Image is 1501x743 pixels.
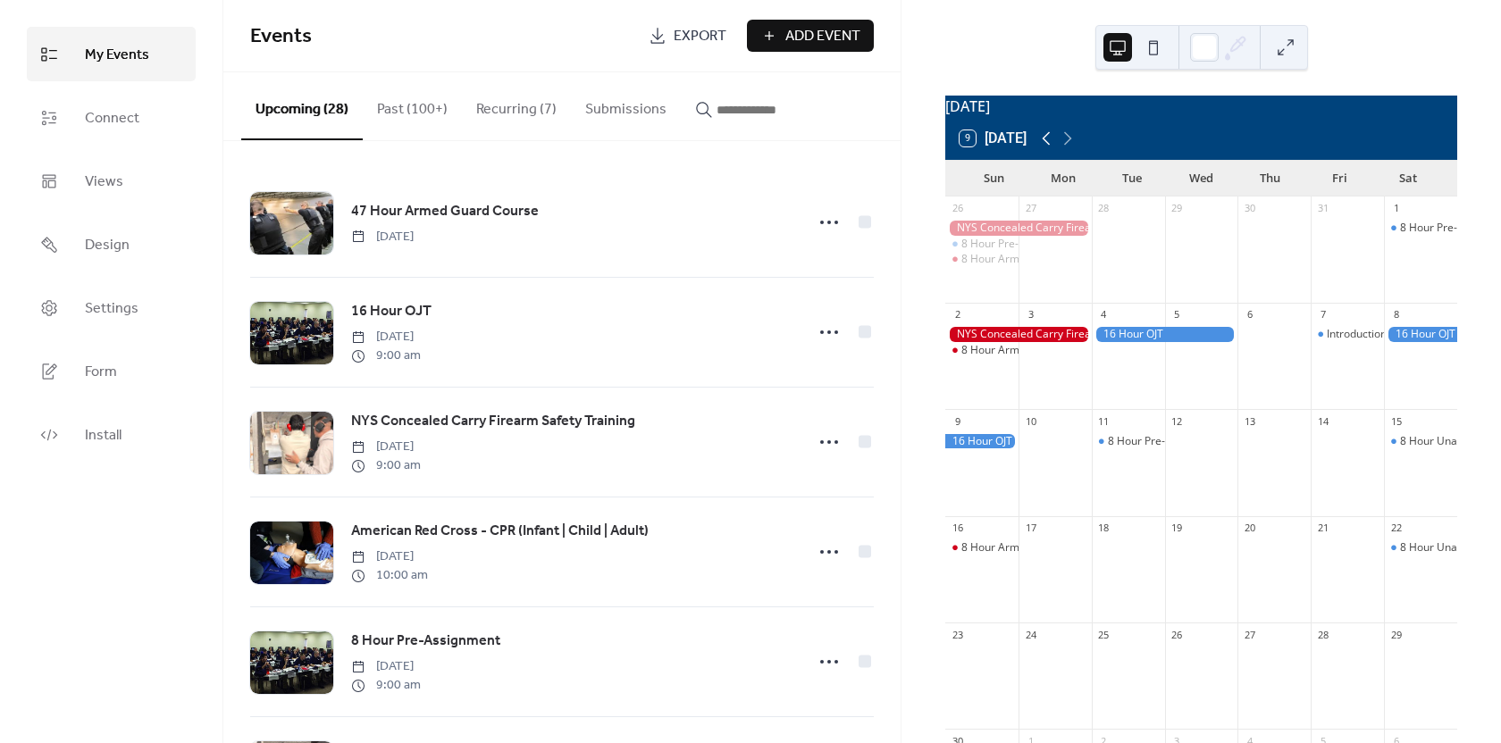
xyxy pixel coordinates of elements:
[1024,414,1037,428] div: 10
[351,630,500,653] a: 8 Hour Pre-Assignment
[1170,628,1184,641] div: 26
[351,300,432,323] a: 16 Hour OJT
[27,27,196,81] a: My Events
[1092,327,1238,342] div: 16 Hour OJT
[85,231,130,259] span: Design
[945,327,1092,342] div: NYS Concealed Carry Firearm Safety Training
[351,410,635,433] a: NYS Concealed Carry Firearm Safety Training
[674,26,726,47] span: Export
[351,301,432,322] span: 16 Hour OJT
[351,228,414,246] span: [DATE]
[1170,414,1184,428] div: 12
[747,20,874,52] button: Add Event
[1311,327,1384,342] div: Introduction to Private Investigation
[27,154,196,208] a: Views
[27,217,196,271] a: Design
[1384,221,1457,236] div: 8 Hour Pre-Assignment
[635,20,740,52] a: Export
[1243,522,1256,535] div: 20
[27,407,196,462] a: Install
[1024,308,1037,321] div: 3
[351,201,539,222] span: 47 Hour Armed Guard Course
[1389,522,1403,535] div: 22
[85,295,138,322] span: Settings
[250,17,312,56] span: Events
[1170,308,1184,321] div: 5
[1316,628,1329,641] div: 28
[85,41,149,69] span: My Events
[1243,202,1256,215] div: 30
[27,280,196,335] a: Settings
[1304,161,1373,196] div: Fri
[85,104,139,132] span: Connect
[1097,308,1111,321] div: 4
[945,540,1019,555] div: 8 Hour Armed Annual
[1108,434,1224,449] div: 8 Hour Pre-Assignment
[961,343,1069,358] div: 8 Hour Armed Annual
[351,438,421,456] span: [DATE]
[961,540,1069,555] div: 8 Hour Armed Annual
[27,344,196,398] a: Form
[945,252,1019,267] div: 8 Hour Armed Annual
[1389,628,1403,641] div: 29
[945,96,1457,117] div: [DATE]
[462,72,571,138] button: Recurring (7)
[1384,327,1457,342] div: 16 Hour OJT
[1098,161,1167,196] div: Tue
[351,547,428,566] span: [DATE]
[1028,161,1097,196] div: Mon
[351,566,428,585] span: 10:00 am
[1097,522,1111,535] div: 18
[1316,414,1329,428] div: 14
[951,414,964,428] div: 9
[351,411,635,432] span: NYS Concealed Carry Firearm Safety Training
[1024,522,1037,535] div: 17
[953,126,1033,151] button: 9[DATE]
[351,630,500,652] span: 8 Hour Pre-Assignment
[85,168,123,196] span: Views
[945,434,1019,449] div: 16 Hour OJT
[1024,202,1037,215] div: 27
[1092,434,1165,449] div: 8 Hour Pre-Assignment
[1389,308,1403,321] div: 8
[945,343,1019,358] div: 8 Hour Armed Annual
[351,520,649,543] a: American Red Cross - CPR (Infant | Child | Adult)
[85,422,122,449] span: Install
[961,237,1078,252] div: 8 Hour Pre-Assignment
[1316,202,1329,215] div: 31
[85,358,117,386] span: Form
[1097,202,1111,215] div: 28
[1170,522,1184,535] div: 19
[1384,434,1457,449] div: 8 Hour Unarmed Annual
[1236,161,1304,196] div: Thu
[351,200,539,223] a: 47 Hour Armed Guard Course
[241,72,363,140] button: Upcoming (28)
[1243,628,1256,641] div: 27
[1167,161,1236,196] div: Wed
[951,202,964,215] div: 26
[351,676,421,695] span: 9:00 am
[1097,414,1111,428] div: 11
[785,26,860,47] span: Add Event
[961,252,1069,267] div: 8 Hour Armed Annual
[1097,628,1111,641] div: 25
[363,72,462,138] button: Past (100+)
[571,72,681,138] button: Submissions
[1024,628,1037,641] div: 24
[951,522,964,535] div: 16
[1170,202,1184,215] div: 29
[27,90,196,145] a: Connect
[1389,414,1403,428] div: 15
[1389,202,1403,215] div: 1
[1374,161,1443,196] div: Sat
[351,657,421,676] span: [DATE]
[945,221,1092,236] div: NYS Concealed Carry Firearm Safety Training
[351,328,421,346] span: [DATE]
[945,237,1019,252] div: 8 Hour Pre-Assignment
[960,161,1028,196] div: Sun
[951,308,964,321] div: 2
[351,456,421,475] span: 9:00 am
[1316,308,1329,321] div: 7
[1384,540,1457,555] div: 8 Hour Unarmed Annual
